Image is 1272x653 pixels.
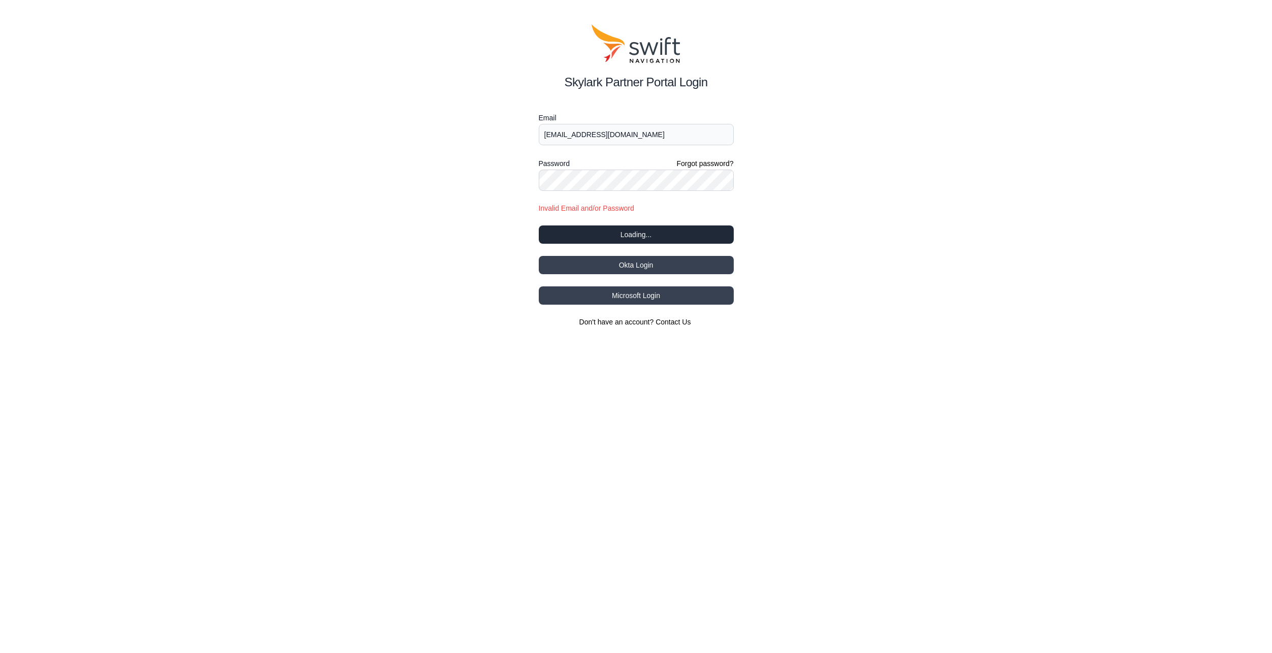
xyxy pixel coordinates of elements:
[539,157,570,170] label: Password
[539,112,734,124] label: Email
[539,256,734,274] button: Okta Login
[539,317,734,327] section: Don't have an account?
[656,318,691,326] a: Contact Us
[539,203,734,213] div: Invalid Email and/or Password
[676,158,733,169] a: Forgot password?
[539,286,734,305] button: Microsoft Login
[539,73,734,91] h2: Skylark Partner Portal Login
[539,225,734,244] button: Loading...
